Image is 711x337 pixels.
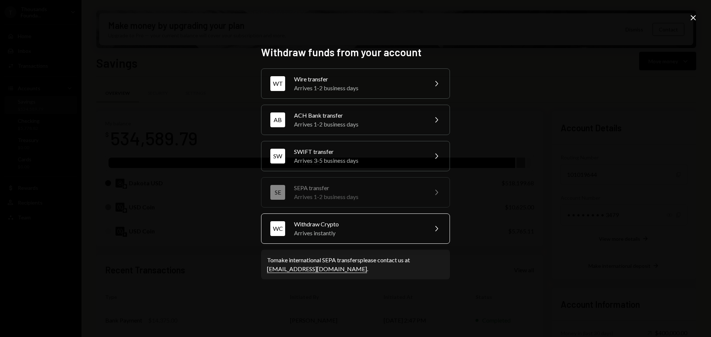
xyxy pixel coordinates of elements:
div: ACH Bank transfer [294,111,423,120]
div: SE [270,185,285,200]
div: WC [270,221,285,236]
div: Arrives 1-2 business days [294,84,423,92]
div: SW [270,149,285,164]
button: WTWire transferArrives 1-2 business days [261,68,450,99]
div: Wire transfer [294,75,423,84]
div: AB [270,112,285,127]
div: SWIFT transfer [294,147,423,156]
button: SWSWIFT transferArrives 3-5 business days [261,141,450,171]
button: ABACH Bank transferArrives 1-2 business days [261,105,450,135]
div: SEPA transfer [294,183,423,192]
a: [EMAIL_ADDRESS][DOMAIN_NAME] [267,265,367,273]
div: Arrives 1-2 business days [294,120,423,129]
div: Withdraw Crypto [294,220,423,229]
div: Arrives instantly [294,229,423,237]
div: To make international SEPA transfers please contact us at . [267,256,444,273]
button: SESEPA transferArrives 1-2 business days [261,177,450,208]
div: WT [270,76,285,91]
h2: Withdraw funds from your account [261,45,450,60]
div: Arrives 1-2 business days [294,192,423,201]
div: Arrives 3-5 business days [294,156,423,165]
button: WCWithdraw CryptoArrives instantly [261,213,450,244]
